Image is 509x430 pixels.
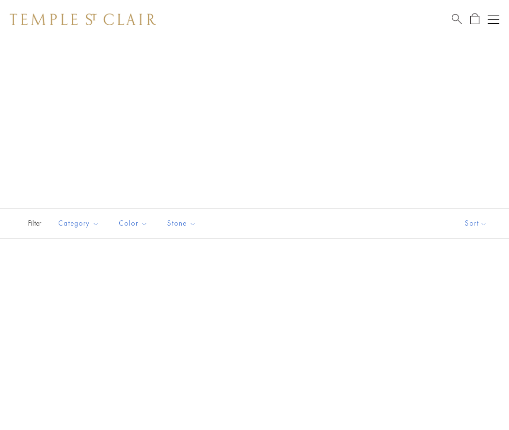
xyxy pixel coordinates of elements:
[51,213,107,234] button: Category
[53,217,107,230] span: Category
[470,13,479,25] a: Open Shopping Bag
[443,209,509,238] button: Show sort by
[162,217,204,230] span: Stone
[10,14,156,25] img: Temple St. Clair
[160,213,204,234] button: Stone
[114,217,155,230] span: Color
[452,13,462,25] a: Search
[111,213,155,234] button: Color
[488,14,499,25] button: Open navigation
